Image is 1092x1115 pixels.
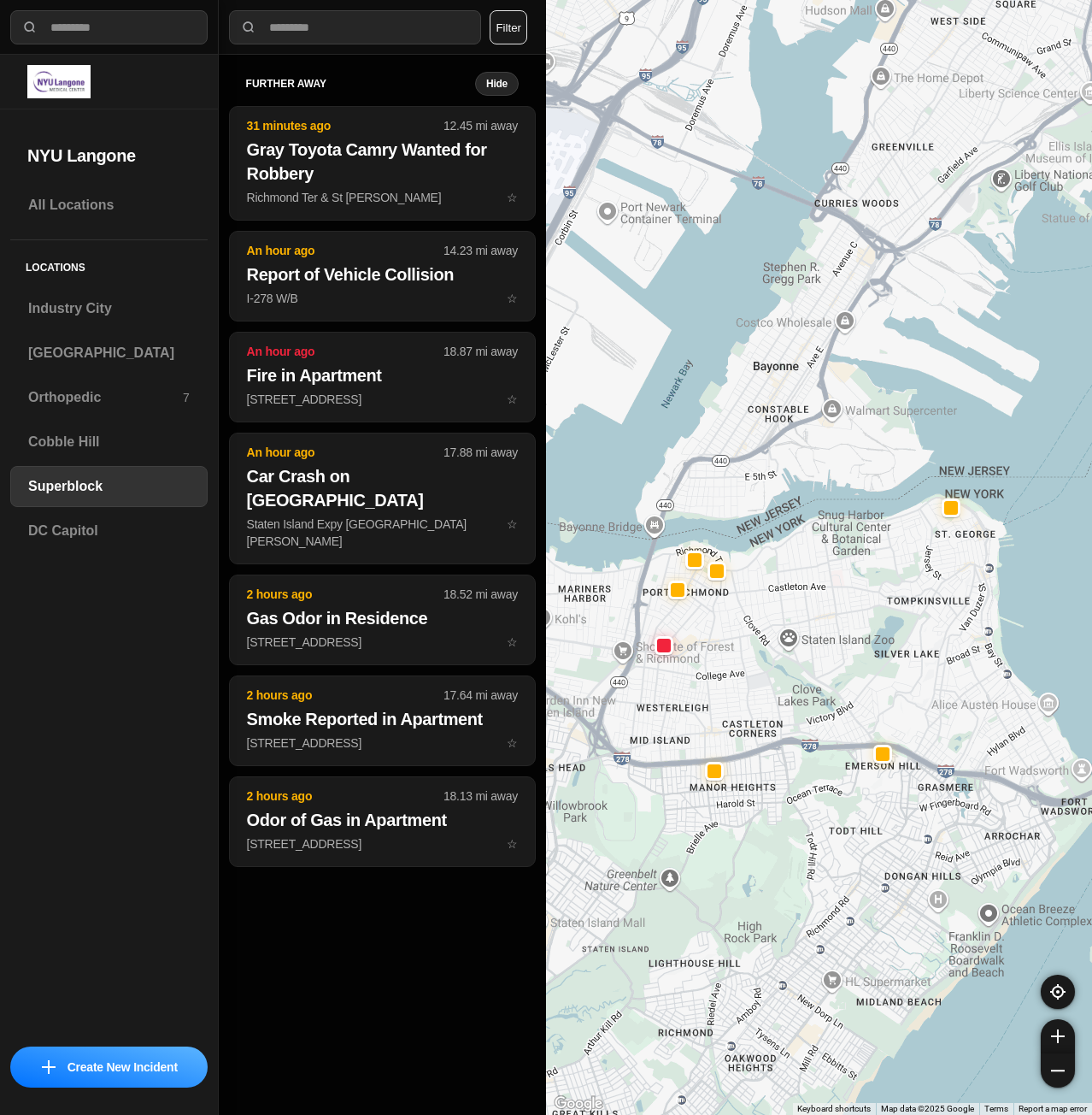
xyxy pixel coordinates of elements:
[1051,1029,1065,1043] img: zoom-in
[229,516,536,531] a: An hour ago17.88 mi awayCar Crash on [GEOGRAPHIC_DATA]Staten Island Expy [GEOGRAPHIC_DATA][PERSON...
[10,510,208,552] a: DC Capitol
[247,290,518,307] p: I-278 W/B
[247,263,518,286] h2: Report of Vehicle Collision
[1041,1053,1075,1088] button: zoom-out
[1051,1064,1065,1077] img: zoom-out
[10,377,208,418] a: Orthopedic7
[443,242,518,259] p: 14.23 mi away
[443,117,518,134] p: 12.45 mi away
[247,734,518,752] p: [STREET_ADDRESS]
[443,788,518,805] p: 18.13 mi away
[42,1060,56,1074] img: icon
[229,836,536,851] a: 2 hours ago18.13 mi awayOdor of Gas in Apartment[STREET_ADDRESS]star
[27,65,91,98] img: logo
[247,707,518,731] h2: Smoke Reported in Apartment
[229,190,536,204] a: 31 minutes ago12.45 mi awayGray Toyota Camry Wanted for RobberyRichmond Ter & St [PERSON_NAME]star
[507,635,518,649] span: star
[1050,984,1066,1000] img: recenter
[247,835,518,852] p: [STREET_ADDRESS]
[229,575,536,665] button: 2 hours ago18.52 mi awayGas Odor in Residence[STREET_ADDRESS]star
[797,1103,871,1115] button: Keyboard shortcuts
[984,1104,1008,1113] a: Terms (opens in new tab)
[28,476,190,497] h3: Superblock
[247,444,443,461] p: An hour ago
[28,298,190,319] h3: Industry City
[229,735,536,750] a: 2 hours ago17.64 mi awaySmoke Reported in Apartment[STREET_ADDRESS]star
[240,19,257,36] img: search
[550,1093,607,1115] img: Google
[490,10,527,44] button: Filter
[507,191,518,204] span: star
[247,138,518,186] h2: Gray Toyota Camry Wanted for Robbery
[443,343,518,360] p: 18.87 mi away
[247,788,443,805] p: 2 hours ago
[247,363,518,387] h2: Fire in Apartment
[27,144,191,168] h2: NYU Langone
[507,837,518,851] span: star
[247,117,443,134] p: 31 minutes ago
[486,77,508,91] small: Hide
[10,422,208,463] a: Cobble Hill
[507,517,518,531] span: star
[443,444,518,461] p: 17.88 mi away
[183,389,190,406] p: 7
[1041,1019,1075,1053] button: zoom-in
[229,231,536,322] button: An hour ago14.23 mi awayReport of Vehicle CollisionI-278 W/Bstar
[247,242,443,259] p: An hour ago
[229,392,536,406] a: An hour ago18.87 mi awayFire in Apartment[STREET_ADDRESS]star
[550,1093,607,1115] a: Open this area in Google Maps (opens a new window)
[21,19,38,36] img: search
[247,586,443,603] p: 2 hours ago
[28,432,190,452] h3: Cobble Hill
[10,333,208,374] a: [GEOGRAPHIC_DATA]
[10,466,208,507] a: Superblock
[10,1047,208,1088] button: iconCreate New Incident
[10,240,208,288] h5: Locations
[28,521,190,541] h3: DC Capitol
[28,387,183,408] h3: Orthopedic
[247,343,443,360] p: An hour ago
[443,586,518,603] p: 18.52 mi away
[247,687,443,704] p: 2 hours ago
[247,516,518,550] p: Staten Island Expy [GEOGRAPHIC_DATA][PERSON_NAME]
[507,392,518,406] span: star
[443,687,518,704] p: 17.64 mi away
[28,195,190,215] h3: All Locations
[10,288,208,329] a: Industry City
[229,332,536,422] button: An hour ago18.87 mi awayFire in Apartment[STREET_ADDRESS]star
[247,189,518,206] p: Richmond Ter & St [PERSON_NAME]
[247,606,518,630] h2: Gas Odor in Residence
[68,1059,178,1076] p: Create New Incident
[229,291,536,305] a: An hour ago14.23 mi awayReport of Vehicle CollisionI-278 W/Bstar
[229,675,536,766] button: 2 hours ago17.64 mi awaySmoke Reported in Apartment[STREET_ADDRESS]star
[10,185,208,226] a: All Locations
[881,1104,974,1113] span: Map data ©2025 Google
[507,292,518,305] span: star
[229,776,536,867] button: 2 hours ago18.13 mi awayOdor of Gas in Apartment[STREET_ADDRESS]star
[1019,1104,1087,1113] a: Report a map error
[507,736,518,750] span: star
[229,106,536,221] button: 31 minutes ago12.45 mi awayGray Toyota Camry Wanted for RobberyRichmond Ter & St [PERSON_NAME]star
[247,464,518,512] h2: Car Crash on [GEOGRAPHIC_DATA]
[1041,975,1075,1009] button: recenter
[246,77,475,91] h5: further away
[247,634,518,651] p: [STREET_ADDRESS]
[28,343,190,363] h3: [GEOGRAPHIC_DATA]
[247,391,518,408] p: [STREET_ADDRESS]
[247,808,518,832] h2: Odor of Gas in Apartment
[229,433,536,564] button: An hour ago17.88 mi awayCar Crash on [GEOGRAPHIC_DATA]Staten Island Expy [GEOGRAPHIC_DATA][PERSON...
[475,72,519,96] button: Hide
[229,634,536,649] a: 2 hours ago18.52 mi awayGas Odor in Residence[STREET_ADDRESS]star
